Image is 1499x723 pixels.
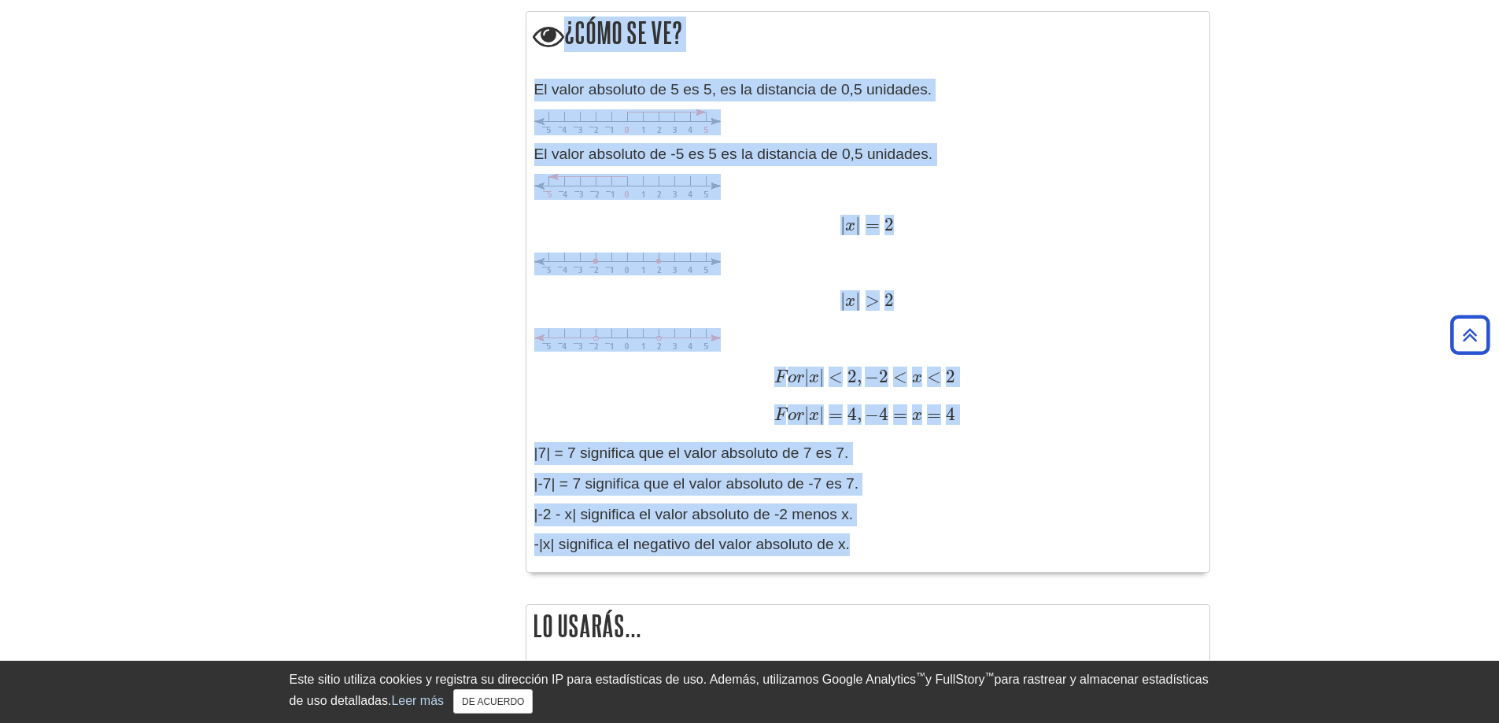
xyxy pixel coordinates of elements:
font: DE ACUERDO [462,696,524,707]
font: 2 [884,290,894,311]
img: Absoluto -5 [534,174,721,200]
font: , [857,366,862,387]
font: 2 [946,366,955,387]
font: -|x| significa el negativo del valor absoluto de x. [534,536,850,552]
font: |7| = 7 significa que el valor absoluto de 7 es 7. [534,444,849,461]
font: El valor absoluto de 5 es 5, es la distancia de 0,5 unidades. [534,81,932,98]
font: x [845,217,855,234]
font: = [829,404,843,425]
font: = [866,214,880,235]
font: x [809,369,819,386]
font: 2 [884,214,894,235]
font: | [840,290,845,311]
img: Absoluto mayor que 2 [534,329,721,352]
font: F [774,407,786,424]
font: = [927,404,941,425]
font: | [804,404,809,425]
font: x [809,407,819,424]
font: 2 [847,366,857,387]
font: r [796,369,804,386]
font: o [788,407,796,424]
font: < [829,366,843,387]
font: | [855,214,860,235]
font: 4 [879,404,888,425]
font: ™ [985,670,995,681]
font: | [819,366,824,387]
font: | [819,404,824,425]
font: |-7| = 7 significa que el valor absoluto de -7 es 7. [534,475,859,492]
font: − [865,404,879,425]
font: = [893,404,907,425]
font: > [866,290,880,311]
font: 2 [879,366,888,387]
a: Volver arriba [1445,324,1495,345]
font: El valor absoluto de -5 es 5 es la distancia de 0,5 unidades. [534,146,933,162]
font: F [774,369,786,386]
font: , [857,404,862,425]
font: | [855,290,860,311]
font: x [912,407,922,424]
font: x [912,369,922,386]
font: ¿Cómo se ve? [564,17,682,49]
font: − [865,366,879,387]
font: 4 [847,404,857,425]
font: o [788,369,796,386]
font: | [804,366,809,387]
font: y FullStory [925,673,985,686]
font: ™ [916,670,925,681]
font: < [927,366,941,387]
font: para rastrear y almacenar estadísticas de uso detalladas. [290,673,1209,707]
img: 5 Absoluto [534,109,721,135]
font: Lo usarás... [533,610,641,642]
font: < [893,366,907,387]
font: | [840,214,845,235]
img: Absoluto 2 [534,253,721,275]
font: |-2 - x| significa el valor absoluto de -2 menos x. [534,506,854,522]
font: r [796,407,804,424]
button: Cerca [453,689,533,714]
font: 4 [946,404,955,425]
a: Leer más [391,694,444,707]
font: Este sitio utiliza cookies y registra su dirección IP para estadísticas de uso. Además, utilizamo... [290,673,917,686]
font: x [845,293,855,310]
